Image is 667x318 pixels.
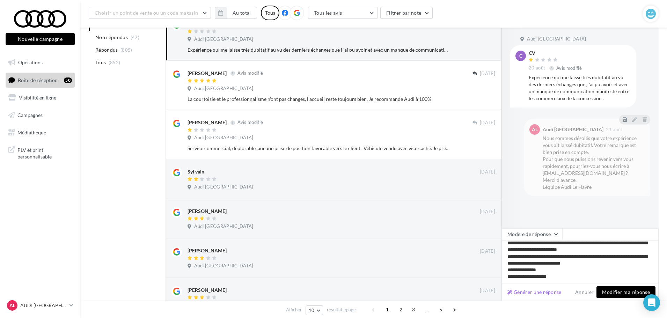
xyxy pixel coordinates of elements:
[4,125,76,140] a: Médiathèque
[20,302,67,309] p: AUDI [GEOGRAPHIC_DATA]
[237,71,263,76] span: Avis modifié
[188,70,227,77] div: [PERSON_NAME]
[480,248,495,254] span: [DATE]
[382,304,393,315] span: 1
[188,168,204,175] div: Syl vain
[4,90,76,105] a: Visibilité en ligne
[237,120,263,125] span: Avis modifié
[194,135,253,141] span: Audi [GEOGRAPHIC_DATA]
[194,86,253,92] span: Audi [GEOGRAPHIC_DATA]
[89,7,211,19] button: Choisir un point de vente ou un code magasin
[194,263,253,269] span: Audi [GEOGRAPHIC_DATA]
[215,7,257,19] button: Au total
[188,46,450,53] div: Expérience qui me laisse très dubitatif au vu des derniers échanges que j 'ai pu avoir et avec un...
[532,126,538,133] span: AL
[261,6,279,20] div: Tous
[188,96,450,103] div: La courtoisie et le professionnalisme n'ont pas changés, l'accueil reste toujours bien. Je recomm...
[4,108,76,123] a: Campagnes
[527,36,586,42] span: Audi [GEOGRAPHIC_DATA]
[314,10,342,16] span: Tous les avis
[327,306,356,313] span: résultats/page
[9,302,15,309] span: AL
[6,299,75,312] a: AL AUDI [GEOGRAPHIC_DATA]
[556,65,582,71] span: Avis modifié
[529,74,631,102] div: Expérience qui me laisse très dubitatif au vu des derniers échanges que j 'ai pu avoir et avec un...
[596,286,655,298] button: Modifier ma réponse
[308,7,378,19] button: Tous les avis
[435,304,446,315] span: 5
[480,209,495,215] span: [DATE]
[17,112,43,118] span: Campagnes
[606,127,622,132] span: 21 août
[519,52,522,59] span: C
[501,228,562,240] button: Modèle de réponse
[17,145,72,160] span: PLV et print personnalisable
[194,184,253,190] span: Audi [GEOGRAPHIC_DATA]
[529,65,545,71] span: 20 août
[505,288,564,296] button: Générer une réponse
[95,34,128,41] span: Non répondus
[380,7,433,19] button: Filtrer par note
[529,51,583,56] div: CV
[194,223,253,230] span: Audi [GEOGRAPHIC_DATA]
[480,71,495,77] span: [DATE]
[286,306,302,313] span: Afficher
[6,33,75,45] button: Nouvelle campagne
[120,47,132,53] span: (805)
[543,127,603,132] div: Audi [GEOGRAPHIC_DATA]
[188,287,227,294] div: [PERSON_NAME]
[95,46,118,53] span: Répondus
[95,59,106,66] span: Tous
[4,73,76,88] a: Boîte de réception50
[4,142,76,163] a: PLV et print personnalisable
[4,55,76,70] a: Opérations
[64,77,72,83] div: 50
[543,135,645,191] div: Nous sommes désolés que votre expérience vous ait laissé dubitatif. Votre remarque est bien prise...
[480,169,495,175] span: [DATE]
[188,119,227,126] div: [PERSON_NAME]
[309,308,315,313] span: 10
[643,294,660,311] div: Open Intercom Messenger
[188,247,227,254] div: [PERSON_NAME]
[306,305,323,315] button: 10
[131,35,139,40] span: (47)
[95,10,198,16] span: Choisir un point de vente ou un code magasin
[18,59,43,65] span: Opérations
[188,145,450,152] div: Service commercial, déplorable, aucune prise de position favorable vers le client . Véhicule vend...
[572,288,596,296] button: Annuler
[188,208,227,215] div: [PERSON_NAME]
[480,120,495,126] span: [DATE]
[18,77,58,83] span: Boîte de réception
[19,95,56,101] span: Visibilité en ligne
[422,304,433,315] span: ...
[408,304,419,315] span: 3
[395,304,406,315] span: 2
[109,60,120,65] span: (852)
[17,129,46,135] span: Médiathèque
[194,36,253,43] span: Audi [GEOGRAPHIC_DATA]
[480,288,495,294] span: [DATE]
[227,7,257,19] button: Au total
